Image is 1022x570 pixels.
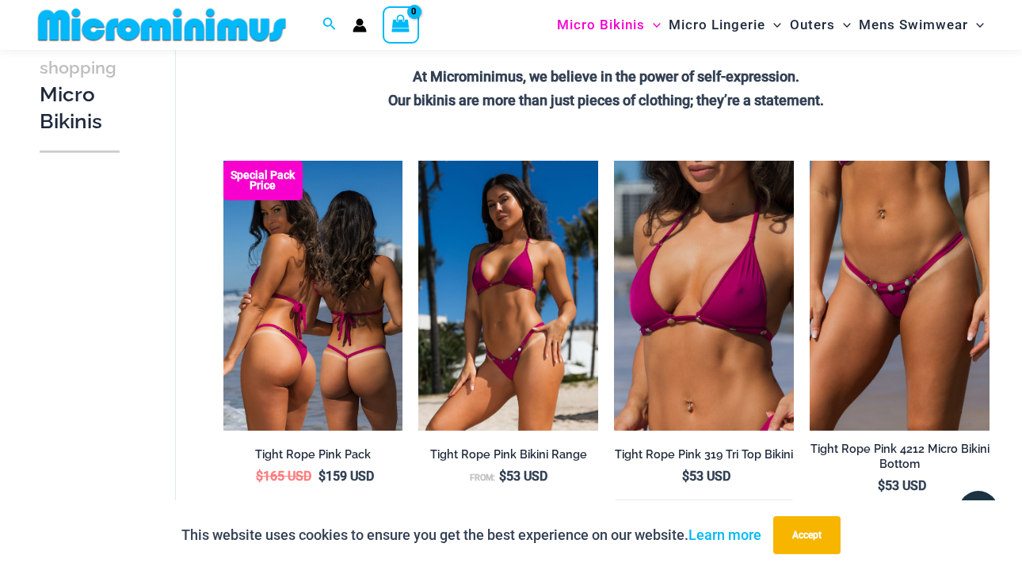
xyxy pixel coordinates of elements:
[790,5,835,45] span: Outers
[418,447,598,468] a: Tight Rope Pink Bikini Range
[32,7,292,43] img: MM SHOP LOGO FLAT
[835,5,851,45] span: Menu Toggle
[614,447,794,468] a: Tight Rope Pink 319 Tri Top Bikini
[810,442,990,477] a: Tight Rope Pink 4212 Micro Bikini Bottom
[256,469,263,484] span: $
[383,6,419,43] a: View Shopping Cart, empty
[223,170,303,191] b: Special Pack Price
[470,473,495,483] span: From:
[665,5,785,45] a: Micro LingerieMenu ToggleMenu Toggle
[418,447,598,462] h2: Tight Rope Pink Bikini Range
[499,469,547,484] bdi: 53 USD
[223,447,403,462] h2: Tight Rope Pink Pack
[418,161,598,430] a: Tight Rope Pink 319 Top 4228 Thong 05Tight Rope Pink 319 Top 4228 Thong 06Tight Rope Pink 319 Top...
[765,5,781,45] span: Menu Toggle
[223,447,403,468] a: Tight Rope Pink Pack
[40,58,116,78] span: shopping
[418,161,598,430] img: Tight Rope Pink 319 Top 4228 Thong 05
[223,161,403,430] a: Collection Pack F Collection Pack B (3)Collection Pack B (3)
[855,5,988,45] a: Mens SwimwearMenu ToggleMenu Toggle
[614,161,794,430] img: Tight Rope Pink 319 Top 01
[688,526,761,543] a: Learn more
[773,516,841,554] button: Accept
[40,54,120,135] h3: Micro Bikinis
[413,68,799,85] strong: At Microminimus, we believe in the power of self-expression.
[810,161,990,430] img: Tight Rope Pink 319 4212 Micro 01
[878,478,926,493] bdi: 53 USD
[256,469,311,484] bdi: 165 USD
[223,161,403,430] img: Collection Pack B (3)
[557,5,645,45] span: Micro Bikinis
[614,161,794,430] a: Tight Rope Pink 319 Top 01Tight Rope Pink 319 Top 4228 Thong 06Tight Rope Pink 319 Top 4228 Thong 06
[353,18,367,32] a: Account icon link
[810,442,990,471] h2: Tight Rope Pink 4212 Micro Bikini Bottom
[810,161,990,430] a: Tight Rope Pink 319 4212 Micro 01Tight Rope Pink 319 4212 Micro 02Tight Rope Pink 319 4212 Micro 02
[682,469,689,484] span: $
[499,469,506,484] span: $
[551,2,990,47] nav: Site Navigation
[968,5,984,45] span: Menu Toggle
[786,5,855,45] a: OutersMenu ToggleMenu Toggle
[553,5,665,45] a: Micro BikinisMenu ToggleMenu Toggle
[878,478,885,493] span: $
[645,5,661,45] span: Menu Toggle
[669,5,765,45] span: Micro Lingerie
[318,469,326,484] span: $
[322,15,337,35] a: Search icon link
[859,5,968,45] span: Mens Swimwear
[388,92,824,108] strong: Our bikinis are more than just pieces of clothing; they’re a statement.
[682,469,730,484] bdi: 53 USD
[318,469,374,484] bdi: 159 USD
[614,447,794,462] h2: Tight Rope Pink 319 Tri Top Bikini
[181,523,761,547] p: This website uses cookies to ensure you get the best experience on our website.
